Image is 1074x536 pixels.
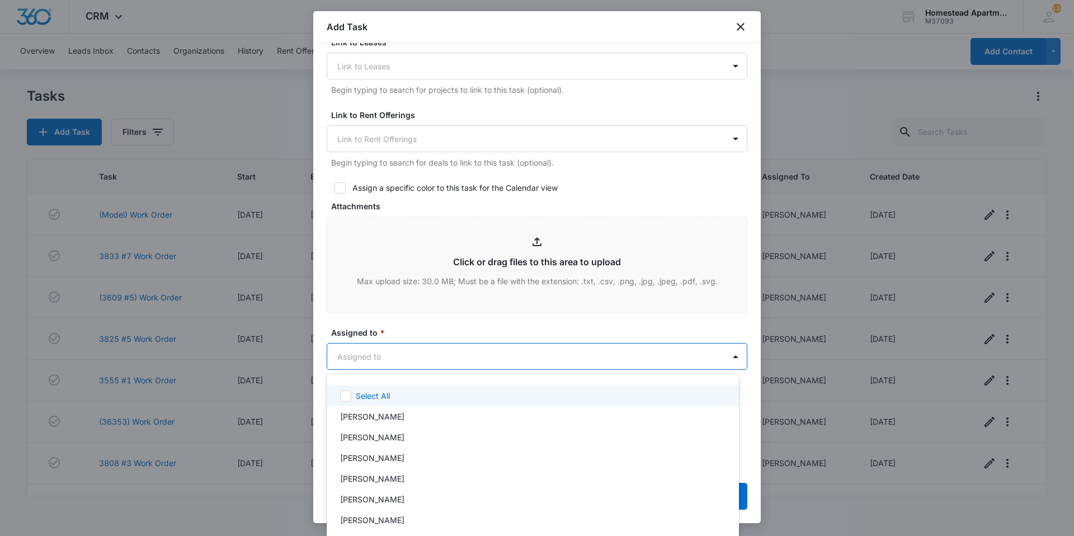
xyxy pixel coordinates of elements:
p: [PERSON_NAME] [340,452,404,464]
p: [PERSON_NAME] [340,411,404,422]
p: [PERSON_NAME] [340,493,404,505]
p: [PERSON_NAME] [340,431,404,443]
p: Select All [356,390,390,402]
p: [PERSON_NAME] [340,473,404,485]
p: [PERSON_NAME] [340,514,404,526]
